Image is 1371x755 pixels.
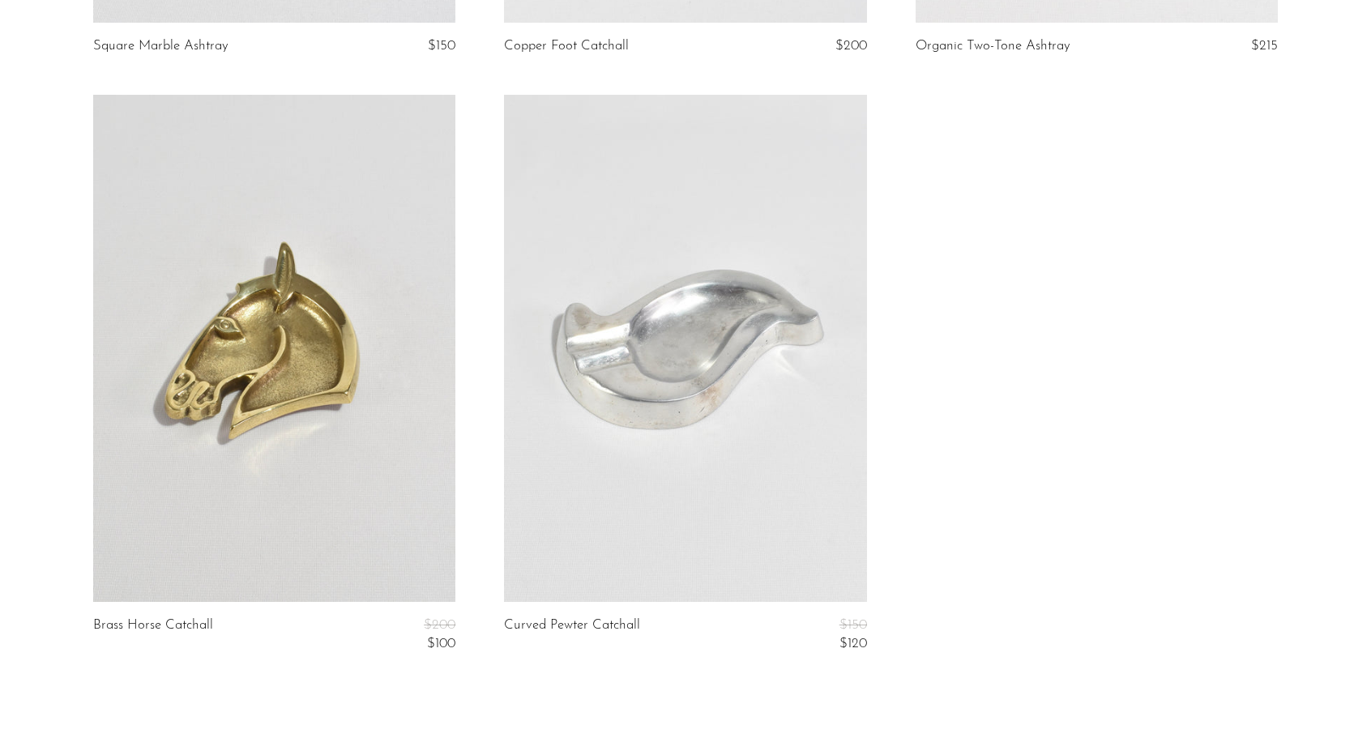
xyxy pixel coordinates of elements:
span: $200 [424,618,455,632]
a: Organic Two-Tone Ashtray [916,39,1070,53]
span: $120 [839,637,867,650]
a: Brass Horse Catchall [93,618,213,651]
a: Square Marble Ashtray [93,39,228,53]
a: Curved Pewter Catchall [504,618,640,651]
a: Copper Foot Catchall [504,39,629,53]
span: $215 [1251,39,1278,53]
span: $150 [428,39,455,53]
span: $150 [839,618,867,632]
span: $200 [835,39,867,53]
span: $100 [427,637,455,650]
